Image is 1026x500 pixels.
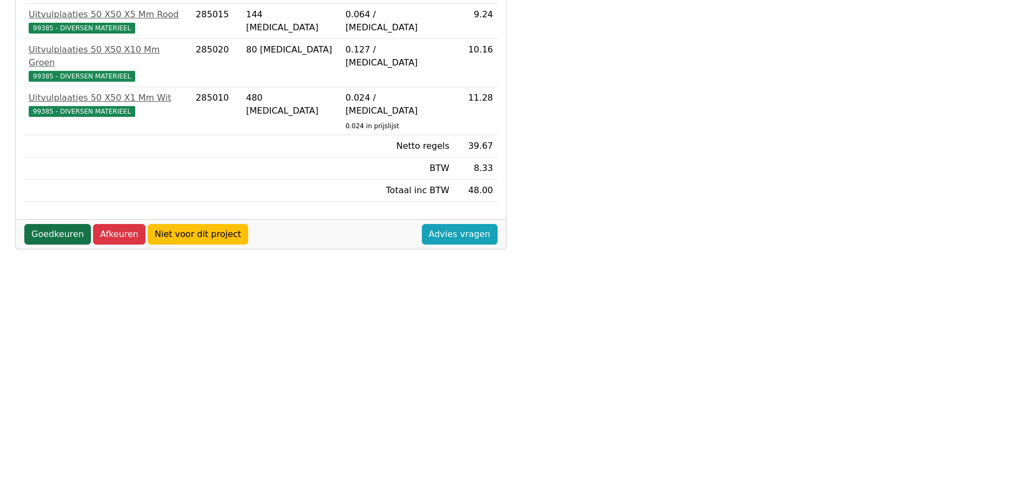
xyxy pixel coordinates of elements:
td: 285010 [191,87,242,135]
td: 285015 [191,4,242,39]
div: Uitvulplaatjes 50 X50 X5 Mm Rood [29,8,187,21]
td: 285020 [191,39,242,87]
a: Afkeuren [93,224,145,245]
a: Uitvulplaatjes 50 X50 X1 Mm Wit99385 - DIVERSEN MATERIEEL [29,91,187,117]
td: 11.28 [454,87,498,135]
div: 80 [MEDICAL_DATA] [246,43,337,56]
div: 144 [MEDICAL_DATA] [246,8,337,34]
td: 10.16 [454,39,498,87]
a: Niet voor dit project [148,224,248,245]
div: 0.024 / [MEDICAL_DATA] [346,91,449,117]
td: 8.33 [454,157,498,180]
td: 9.24 [454,4,498,39]
td: Totaal inc BTW [341,180,454,202]
div: Uitvulplaatjes 50 X50 X10 Mm Groen [29,43,187,69]
a: Goedkeuren [24,224,91,245]
a: Advies vragen [422,224,498,245]
td: 48.00 [454,180,498,202]
td: Netto regels [341,135,454,157]
a: Uitvulplaatjes 50 X50 X10 Mm Groen99385 - DIVERSEN MATERIEEL [29,43,187,82]
td: BTW [341,157,454,180]
div: 0.064 / [MEDICAL_DATA] [346,8,449,34]
a: Uitvulplaatjes 50 X50 X5 Mm Rood99385 - DIVERSEN MATERIEEL [29,8,187,34]
span: 99385 - DIVERSEN MATERIEEL [29,71,135,82]
td: 39.67 [454,135,498,157]
div: 480 [MEDICAL_DATA] [246,91,337,117]
span: 99385 - DIVERSEN MATERIEEL [29,106,135,117]
div: 0.127 / [MEDICAL_DATA] [346,43,449,69]
div: Uitvulplaatjes 50 X50 X1 Mm Wit [29,91,187,104]
span: 99385 - DIVERSEN MATERIEEL [29,23,135,34]
sub: 0.024 in prijslijst [346,122,399,130]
